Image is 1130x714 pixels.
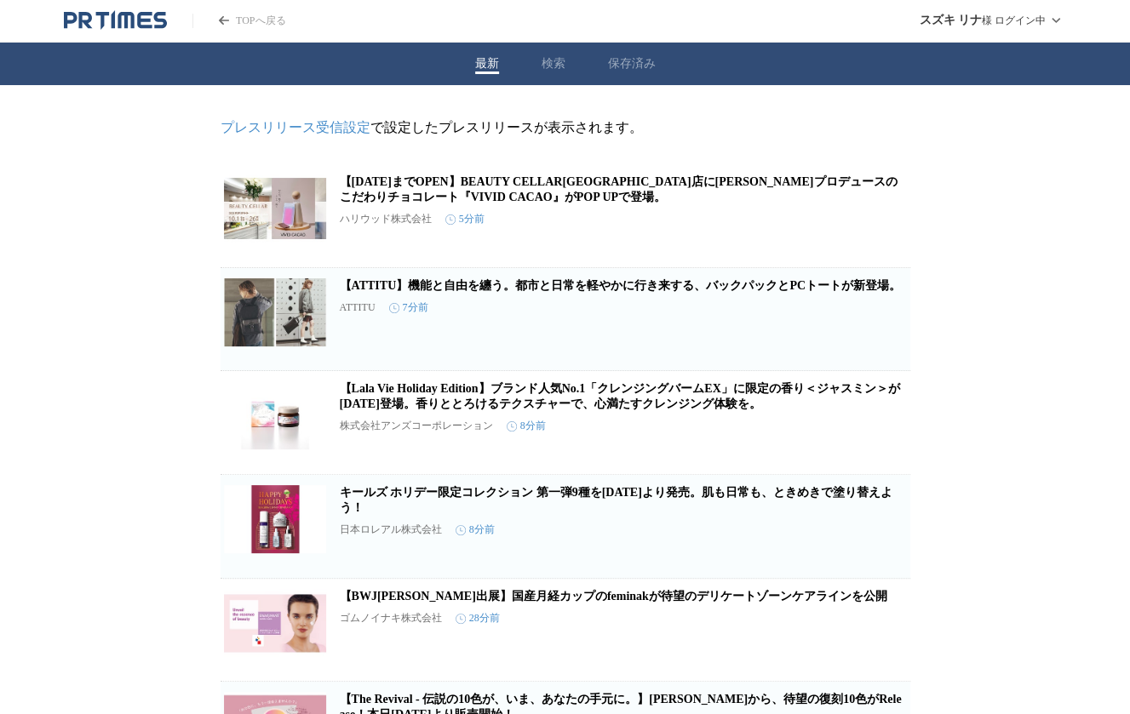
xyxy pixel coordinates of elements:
[224,381,326,449] img: 【Lala Vie Holiday Edition】ブランド人気No.1「クレンジングバームEX」に限定の香り＜ジャスミン＞が11月7日登場。香りととろけるテクスチャーで、心満たすクレンジング体験を。
[507,419,546,433] time: 8分前
[221,120,370,134] a: プレスリリース受信設定
[920,13,983,28] span: スズキ リナ
[340,301,376,314] p: ATTITU
[389,300,428,315] time: 7分前
[340,419,493,433] p: 株式会社アンズコーポレーション
[224,278,326,346] img: 【ATTITU】機能と自由を纏う。都市と日常を軽やかに行き来する、バックパックとPCトートが新登場。
[456,523,495,537] time: 8分前
[608,56,656,71] button: 保存済み
[340,486,892,514] a: キールズ ホリデー限定コレクション 第一弾9種を[DATE]より発売。肌も日常も、ときめきで塗り替えよう！
[340,175,898,203] a: 【[DATE]までOPEN】BEAUTY CELLAR[GEOGRAPHIC_DATA]店に[PERSON_NAME]プロデュースのこだわりチョコレート『VIVID CACAO』がPOP UPで登場。
[224,485,326,553] img: キールズ ホリデー限定コレクション 第一弾9種を10月24日（金）より発売。肌も日常も、ときめきで塗り替えよう！
[340,382,900,410] a: 【Lala Vie Holiday Edition】ブランド人気No.1「クレンジングバームEX」に限定の香り＜ジャスミン＞が[DATE]登場。香りととろけるテクスチャーで、心満たすクレンジング...
[224,174,326,243] img: 【10月26日までOPEN】BEAUTY CELLAR六本木ヒルズ店に平井理央さんプロデュースのこだわりチョコレート『VIVID CACAO』がPOP UPで登場。
[221,119,910,137] p: で設定したプレスリリースが表示されます。
[475,56,499,71] button: 最新
[340,523,442,537] p: 日本ロレアル株式会社
[224,589,326,657] img: 【BWJ大阪初出展】国産月経カップのfeminakが待望のデリケートゾーンケアラインを公開
[340,279,901,292] a: 【ATTITU】機能と自由を纏う。都市と日常を軽やかに行き来する、バックパックとPCトートが新登場。
[456,611,500,625] time: 28分前
[64,10,167,31] a: PR TIMESのトップページはこちら
[340,590,887,603] a: 【BWJ[PERSON_NAME]出展】国産月経カップのfeminakが待望のデリケートゾーンケアラインを公開
[192,14,285,28] a: PR TIMESのトップページはこちら
[340,212,432,226] p: ハリウッド株式会社
[340,611,442,625] p: ゴムノイナキ株式会社
[542,56,565,71] button: 検索
[445,212,485,226] time: 5分前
